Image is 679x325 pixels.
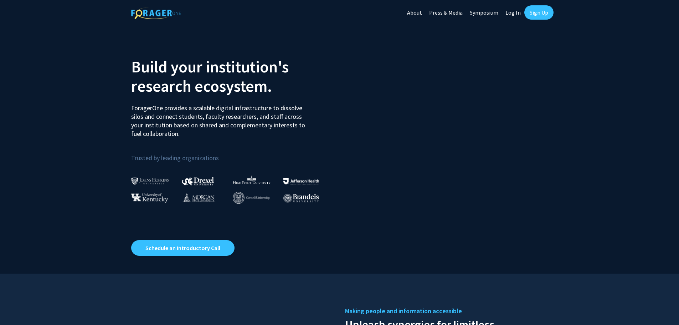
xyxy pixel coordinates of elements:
[131,57,334,96] h2: Build your institution's research ecosystem.
[524,5,554,20] a: Sign Up
[233,176,271,184] img: High Point University
[131,193,168,203] img: University of Kentucky
[131,177,169,185] img: Johns Hopkins University
[345,306,548,316] h5: Making people and information accessible
[131,144,334,163] p: Trusted by leading organizations
[131,7,181,19] img: ForagerOne Logo
[283,178,319,185] img: Thomas Jefferson University
[182,177,214,185] img: Drexel University
[131,98,310,138] p: ForagerOne provides a scalable digital infrastructure to dissolve silos and connect students, fac...
[131,240,235,256] a: Opens in a new tab
[233,192,270,204] img: Cornell University
[283,194,319,203] img: Brandeis University
[182,193,215,202] img: Morgan State University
